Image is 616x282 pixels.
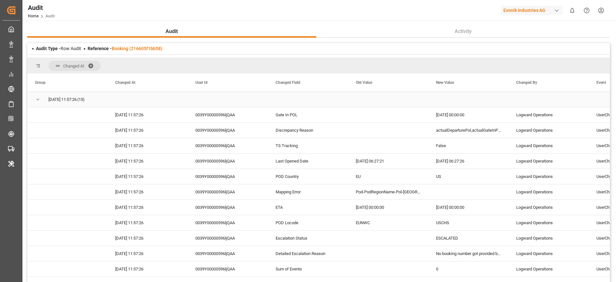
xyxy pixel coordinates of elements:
div: 0039Y00000596ljQAA [188,184,268,199]
div: Logward Operations [509,246,589,261]
div: Logward Operations [509,138,589,153]
span: New Value [436,80,454,85]
div: [DATE] 11:57:26 [107,231,188,246]
div: 0039Y00000596ljQAA [188,215,268,230]
div: Pod-PodRegionName-Pol-[GEOGRAPHIC_DATA]- [348,184,428,199]
div: 0039Y00000596ljQAA [188,123,268,138]
div: Logward Operations [509,261,589,277]
span: Reference - [88,46,162,51]
div: Logward Operations [509,169,589,184]
div: [DATE] 11:57:26 [107,215,188,230]
div: No booking number got provided by customer/forwarder [428,246,509,261]
div: Mapping Error [268,184,348,199]
div: USCHS [428,215,509,230]
span: Changed Field [276,80,300,85]
span: Event [596,80,606,85]
div: 0039Y00000596ljQAA [188,231,268,246]
button: Evonik Industries AG [501,4,565,16]
div: [DATE] 11:57:26 [107,200,188,215]
div: False [428,138,509,153]
div: Row Audit [36,45,81,52]
span: Audit Type - [36,46,61,51]
span: Changed At [115,80,135,85]
div: [DATE] 11:57:26 [107,246,188,261]
a: Home [28,14,38,18]
div: Logward Operations [509,231,589,246]
div: Logward Operations [509,107,589,122]
div: Logward Operations [509,200,589,215]
div: [DATE] 11:57:26 [107,184,188,199]
div: [DATE] 11:57:26 [107,154,188,169]
div: [DATE] 11:57:26 [107,169,188,184]
div: Logward Operations [509,215,589,230]
div: Detailed Escalation Reason [268,246,348,261]
div: 0039Y00000596ljQAA [188,261,268,277]
div: [DATE] 11:57:26 [107,107,188,122]
button: Audit [27,25,316,38]
span: Old Value [356,80,372,85]
div: Sum of Events [268,261,348,277]
div: ESCALATED [428,231,509,246]
div: Escalation Status [268,231,348,246]
span: Group [35,80,46,85]
div: POD Country [268,169,348,184]
div: [DATE] 11:57:26 [107,123,188,138]
div: 0039Y00000596ljQAA [188,138,268,153]
div: Logward Operations [509,184,589,199]
div: Evonik Industries AG [501,6,562,15]
div: EU [348,169,428,184]
div: 0039Y00000596ljQAA [188,169,268,184]
div: Logward Operations [509,154,589,169]
div: [DATE] 11:57:26 [107,261,188,277]
div: Gate In POL [268,107,348,122]
div: Audit [28,3,55,13]
div: EUNWC [348,215,428,230]
span: (15) [77,92,85,107]
span: User Id [195,80,208,85]
div: [DATE] 00:00:00 [348,200,428,215]
div: 0039Y00000596ljQAA [188,200,268,215]
div: [DATE] 00:00:00 [428,200,509,215]
button: Help Center [579,3,594,18]
span: Changed By [516,80,537,85]
div: US [428,169,509,184]
span: Activity [452,28,474,35]
span: [DATE] 11:57:26 [48,92,77,107]
button: show 0 new notifications [565,3,579,18]
div: 0039Y00000596ljQAA [188,246,268,261]
div: Logward Operations [509,123,589,138]
div: actualDeparturePol,actualGateInPol [428,123,509,138]
div: [DATE] 06:27:21 [348,154,428,169]
a: Booking (216605f1bb58) [112,46,162,51]
div: 0039Y00000596ljQAA [188,154,268,169]
div: 0 [428,261,509,277]
div: Last Opened Date [268,154,348,169]
div: 0039Y00000596ljQAA [188,107,268,122]
div: TS Tracking [268,138,348,153]
span: Changed At [63,64,84,68]
div: [DATE] 06:27:26 [428,154,509,169]
div: POD Locode [268,215,348,230]
span: Audit [163,28,180,35]
div: Discrepancy Reason [268,123,348,138]
div: ETA [268,200,348,215]
div: [DATE] 00:00:00 [428,107,509,122]
button: Activity [316,25,610,38]
div: [DATE] 11:57:26 [107,138,188,153]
